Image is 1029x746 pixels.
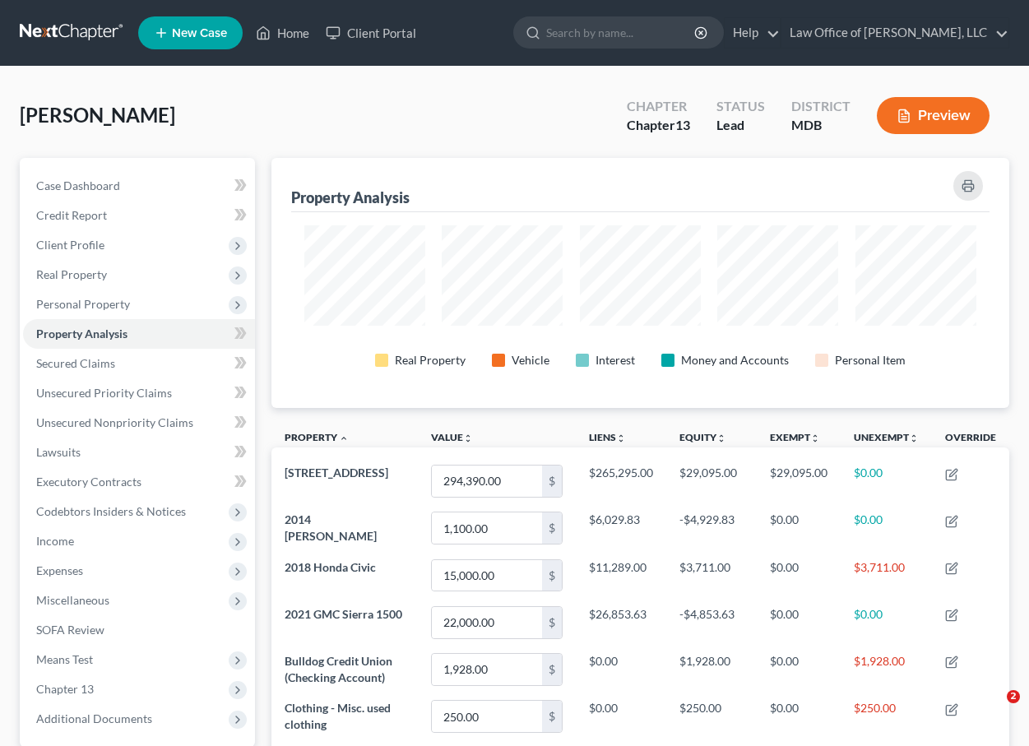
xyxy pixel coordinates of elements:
td: $250.00 [666,693,757,740]
input: Search by name... [546,17,697,48]
span: Real Property [36,267,107,281]
i: expand_less [339,433,349,443]
a: Home [248,18,318,48]
span: Lawsuits [36,445,81,459]
span: Case Dashboard [36,178,120,192]
i: unfold_more [616,433,626,443]
td: $0.00 [576,646,666,693]
td: $1,928.00 [666,646,757,693]
a: Property expand_less [285,431,349,443]
input: 0.00 [432,607,542,638]
span: Chapter 13 [36,682,94,696]
button: Preview [877,97,990,134]
span: Client Profile [36,238,104,252]
span: 2021 GMC Sierra 1500 [285,607,402,621]
td: $0.00 [841,457,932,504]
span: Unsecured Nonpriority Claims [36,415,193,429]
a: Unsecured Nonpriority Claims [23,408,255,438]
div: Money and Accounts [681,352,789,368]
span: New Case [172,27,227,39]
span: Executory Contracts [36,475,141,489]
div: $ [542,701,562,732]
a: Executory Contracts [23,467,255,497]
a: Law Office of [PERSON_NAME], LLC [781,18,1008,48]
input: 0.00 [432,466,542,497]
span: 2018 Honda Civic [285,560,376,574]
td: $11,289.00 [576,552,666,599]
a: Property Analysis [23,319,255,349]
span: Secured Claims [36,356,115,370]
a: Case Dashboard [23,171,255,201]
span: 2 [1007,690,1020,703]
div: Chapter [627,97,690,116]
td: $0.00 [757,693,841,740]
span: [STREET_ADDRESS] [285,466,388,480]
iframe: Intercom live chat [973,690,1013,730]
a: Client Portal [318,18,424,48]
span: Additional Documents [36,711,152,725]
div: Vehicle [512,352,549,368]
input: 0.00 [432,512,542,544]
td: $0.00 [757,646,841,693]
div: Lead [716,116,765,135]
i: unfold_more [716,433,726,443]
div: $ [542,607,562,638]
div: $ [542,512,562,544]
div: Status [716,97,765,116]
span: Means Test [36,652,93,666]
td: $6,029.83 [576,505,666,552]
td: $3,711.00 [666,552,757,599]
td: $29,095.00 [666,457,757,504]
td: $0.00 [576,693,666,740]
span: [PERSON_NAME] [20,103,175,127]
td: -$4,853.63 [666,599,757,646]
i: unfold_more [810,433,820,443]
td: $29,095.00 [757,457,841,504]
span: 13 [675,117,690,132]
td: $1,928.00 [841,646,932,693]
span: Miscellaneous [36,593,109,607]
input: 0.00 [432,560,542,591]
a: Unsecured Priority Claims [23,378,255,408]
a: Secured Claims [23,349,255,378]
span: 2014 [PERSON_NAME] [285,512,377,543]
span: SOFA Review [36,623,104,637]
td: $0.00 [757,552,841,599]
a: Exemptunfold_more [770,431,820,443]
span: Clothing - Misc. used clothing [285,701,391,731]
div: MDB [791,116,851,135]
div: Interest [596,352,635,368]
td: $26,853.63 [576,599,666,646]
div: $ [542,654,562,685]
i: unfold_more [909,433,919,443]
a: Help [725,18,780,48]
div: Property Analysis [291,188,410,207]
span: Bulldog Credit Union (Checking Account) [285,654,392,684]
span: Expenses [36,563,83,577]
a: Liensunfold_more [589,431,626,443]
a: Unexemptunfold_more [854,431,919,443]
a: Equityunfold_more [679,431,726,443]
span: Codebtors Insiders & Notices [36,504,186,518]
span: Credit Report [36,208,107,222]
a: Lawsuits [23,438,255,467]
td: $0.00 [757,505,841,552]
th: Override [932,421,1009,458]
span: Unsecured Priority Claims [36,386,172,400]
span: Income [36,534,74,548]
td: $250.00 [841,693,932,740]
div: Real Property [395,352,466,368]
td: $0.00 [757,599,841,646]
input: 0.00 [432,654,542,685]
td: $0.00 [841,505,932,552]
a: SOFA Review [23,615,255,645]
td: $0.00 [841,599,932,646]
div: Chapter [627,116,690,135]
span: Property Analysis [36,327,127,341]
input: 0.00 [432,701,542,732]
a: Valueunfold_more [431,431,473,443]
td: $3,711.00 [841,552,932,599]
div: District [791,97,851,116]
td: -$4,929.83 [666,505,757,552]
div: $ [542,560,562,591]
